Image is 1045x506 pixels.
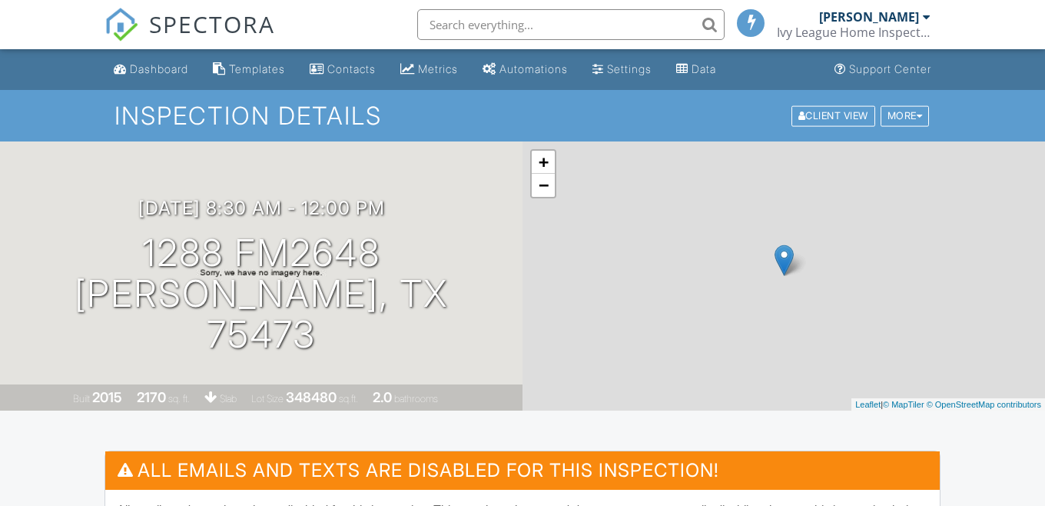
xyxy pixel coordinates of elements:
[476,55,574,84] a: Automations (Basic)
[790,109,879,121] a: Client View
[104,8,138,42] img: The Best Home Inspection Software - Spectora
[220,393,237,404] span: slab
[327,62,376,75] div: Contacts
[130,62,188,75] div: Dashboard
[692,62,716,75] div: Data
[286,389,337,405] div: 348480
[883,400,924,409] a: © MapTiler
[791,105,875,126] div: Client View
[607,62,652,75] div: Settings
[849,62,931,75] div: Support Center
[828,55,937,84] a: Support Center
[777,25,931,40] div: Ivy League Home Inspections
[137,389,166,405] div: 2170
[149,8,275,40] span: SPECTORA
[114,102,931,129] h1: Inspection Details
[532,151,555,174] a: Zoom in
[394,55,464,84] a: Metrics
[532,174,555,197] a: Zoom out
[229,62,285,75] div: Templates
[417,9,725,40] input: Search everything...
[207,55,291,84] a: Templates
[927,400,1041,409] a: © OpenStreetMap contributors
[92,389,122,405] div: 2015
[339,393,358,404] span: sq.ft.
[373,389,392,405] div: 2.0
[104,21,275,53] a: SPECTORA
[670,55,722,84] a: Data
[251,393,284,404] span: Lot Size
[168,393,190,404] span: sq. ft.
[851,398,1045,411] div: |
[138,198,385,218] h3: [DATE] 8:30 am - 12:00 pm
[105,451,940,489] h3: All emails and texts are disabled for this inspection!
[499,62,568,75] div: Automations
[25,233,498,355] h1: 1288 FM2648 [PERSON_NAME], TX 75473
[881,105,930,126] div: More
[819,9,919,25] div: [PERSON_NAME]
[73,393,90,404] span: Built
[108,55,194,84] a: Dashboard
[394,393,438,404] span: bathrooms
[855,400,881,409] a: Leaflet
[418,62,458,75] div: Metrics
[586,55,658,84] a: Settings
[304,55,382,84] a: Contacts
